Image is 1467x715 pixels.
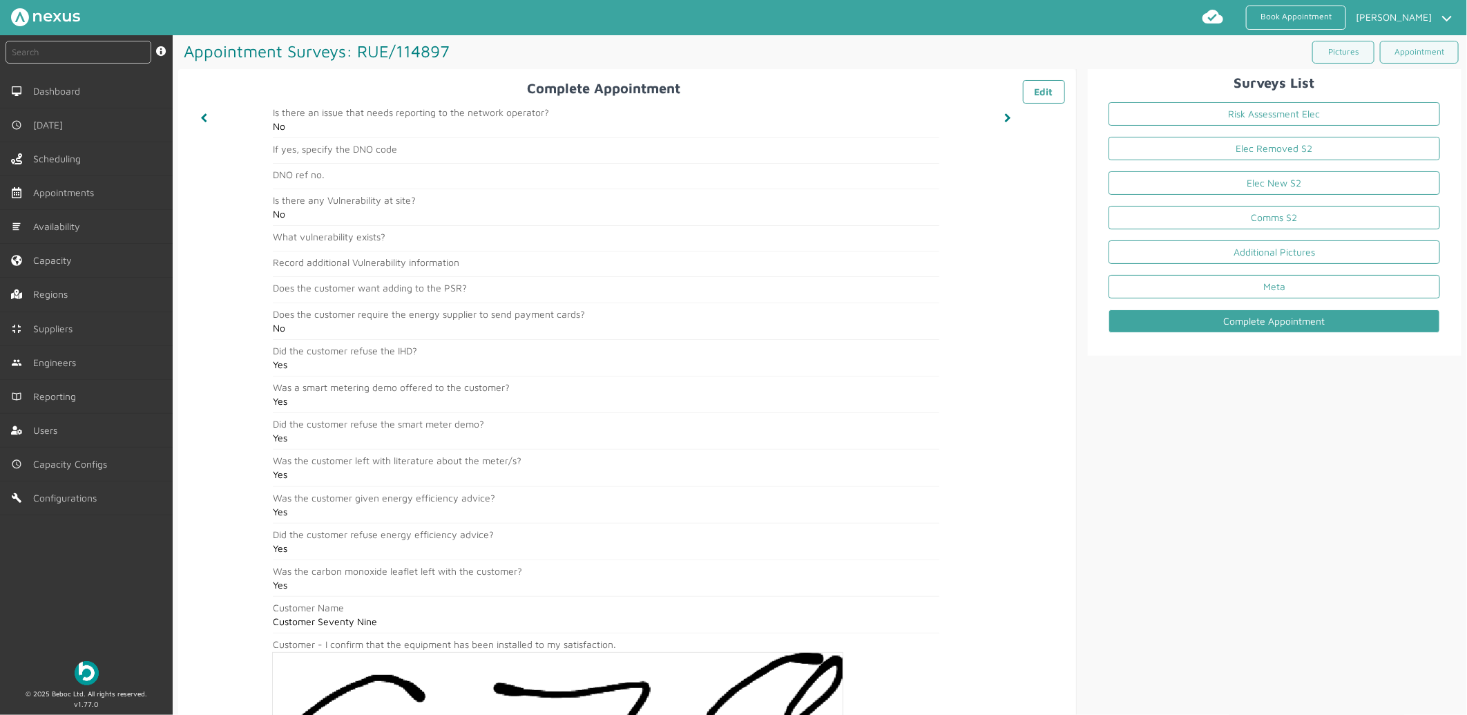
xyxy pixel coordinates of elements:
[189,80,1065,96] h2: Complete Appointment ️️️
[75,661,99,685] img: Beboc Logo
[273,144,939,155] h2: If yes, specify the DNO code
[33,86,86,97] span: Dashboard
[273,107,939,118] h2: Is there an issue that needs reporting to the network operator?
[273,345,939,356] h2: Did the customer refuse the IHD?
[273,639,939,650] h2: Customer - I confirm that the equipment has been installed to my satisfaction.
[33,153,86,164] span: Scheduling
[11,493,22,504] img: md-build.svg
[1246,6,1346,30] a: Book Appointment
[1109,102,1440,126] a: Risk Assessment Elec
[11,120,22,131] img: md-time.svg
[11,357,22,368] img: md-people.svg
[33,357,81,368] span: Engineers
[1109,275,1440,298] a: Meta
[273,396,939,407] h2: Yes
[33,221,86,232] span: Availability
[1312,41,1374,64] a: Pictures
[33,323,78,334] span: Suppliers
[273,195,939,206] h2: Is there any Vulnerability at site?
[273,257,939,268] h2: Record additional Vulnerability information
[178,35,820,67] h1: Appointment Surveys: RUE/114897 ️️️
[11,187,22,198] img: appointments-left-menu.svg
[1380,41,1459,64] a: Appointment
[11,289,22,300] img: regions.left-menu.svg
[33,391,81,402] span: Reporting
[11,459,22,470] img: md-time.svg
[273,382,939,393] h2: Was a smart metering demo offered to the customer?
[273,231,939,242] h2: What vulnerability exists?
[1109,206,1440,229] a: Comms S2
[11,86,22,97] img: md-desktop.svg
[11,8,80,26] img: Nexus
[1109,137,1440,160] a: Elec Removed S2
[1023,80,1065,104] a: Edit
[1202,6,1224,28] img: md-cloud-done.svg
[273,543,939,554] h2: Yes
[273,432,939,444] h2: Yes
[11,221,22,232] img: md-list.svg
[1093,75,1456,90] h2: Surveys List
[1109,240,1440,264] a: Additional Pictures
[11,153,22,164] img: scheduling-left-menu.svg
[273,506,939,517] h2: Yes
[273,566,939,577] h2: Was the carbon monoxide leaflet left with the customer?
[273,529,939,540] h2: Did the customer refuse energy efficiency advice?
[273,469,939,480] h2: Yes
[33,187,99,198] span: Appointments
[33,255,77,266] span: Capacity
[273,169,939,180] h2: DNO ref no.
[273,419,939,430] h2: Did the customer refuse the smart meter demo?
[273,283,939,294] h2: Does the customer want adding to the PSR?
[273,209,939,220] h2: No
[33,120,68,131] span: [DATE]
[273,121,939,132] h2: No
[273,309,939,320] h2: Does the customer require the energy supplier to send payment cards?
[273,602,939,613] h2: Customer Name
[11,425,22,436] img: user-left-menu.svg
[6,41,151,64] input: Search by: Ref, PostCode, MPAN, MPRN, Account, Customer
[33,493,102,504] span: Configurations
[273,616,939,627] h2: Customer Seventy Nine
[273,493,939,504] h2: Was the customer given energy efficiency advice?
[33,425,63,436] span: Users
[33,289,73,300] span: Regions
[1109,171,1440,195] a: Elec New S2
[273,359,939,370] h2: Yes
[11,255,22,266] img: capacity-left-menu.svg
[11,391,22,402] img: md-book.svg
[273,580,939,591] h2: Yes
[1109,309,1440,333] a: Complete Appointment
[11,323,22,334] img: md-contract.svg
[273,455,939,466] h2: Was the customer left with literature about the meter/s?
[33,459,113,470] span: Capacity Configs
[273,323,939,334] h2: No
